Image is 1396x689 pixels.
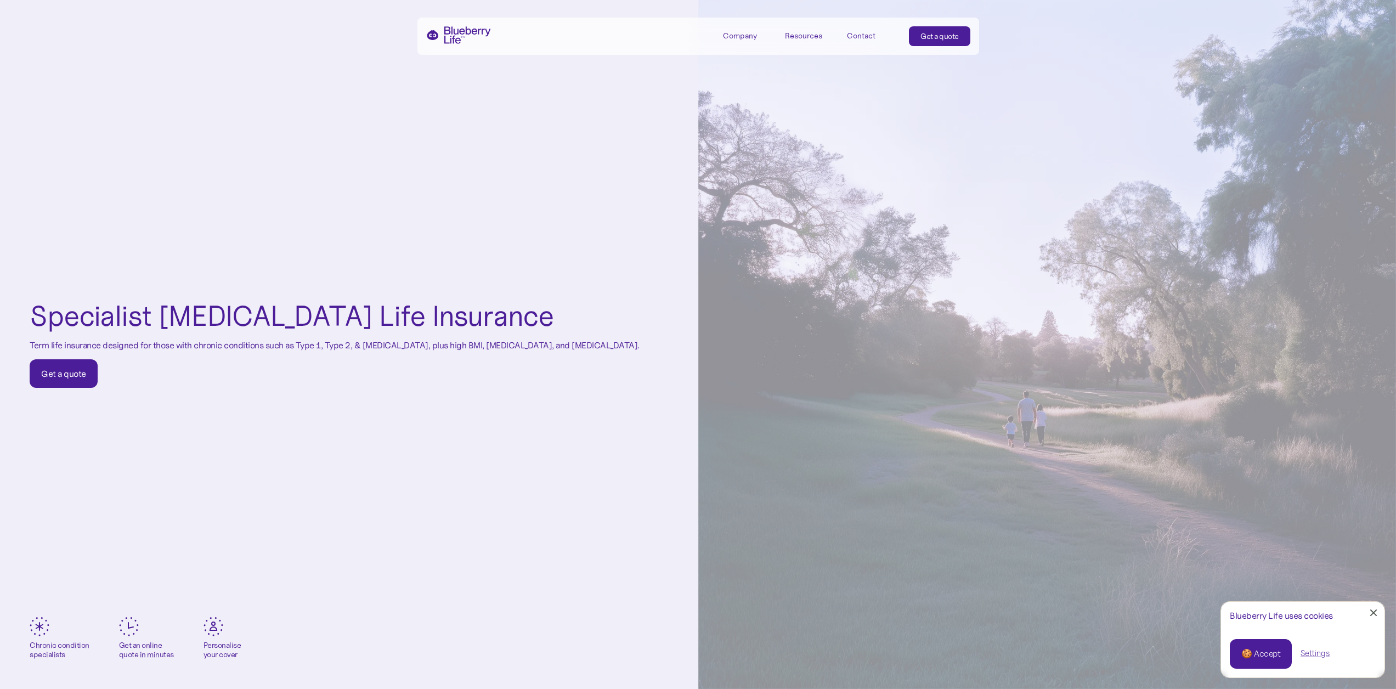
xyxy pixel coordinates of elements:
div: Get an online quote in minutes [119,641,174,659]
div: Contact [847,31,875,41]
a: Contact [847,26,896,44]
div: Blueberry Life uses cookies [1230,611,1376,621]
p: Term life insurance designed for those with chronic conditions such as Type 1, Type 2, & [MEDICAL... [30,340,640,351]
a: Settings [1301,648,1330,659]
div: 🍪 Accept [1241,648,1280,660]
a: Get a quote [909,26,970,46]
a: 🍪 Accept [1230,639,1292,669]
div: Company [723,31,757,41]
div: Personalise your cover [204,641,241,659]
a: Close Cookie Popup [1363,602,1384,624]
div: Company [723,26,772,44]
div: Get a quote [920,31,959,42]
div: Resources [785,31,822,41]
a: home [426,26,491,44]
div: Chronic condition specialists [30,641,89,659]
a: Get a quote [30,359,98,388]
div: Get a quote [41,368,86,379]
h1: Specialist [MEDICAL_DATA] Life Insurance [30,301,554,331]
div: Resources [785,26,834,44]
